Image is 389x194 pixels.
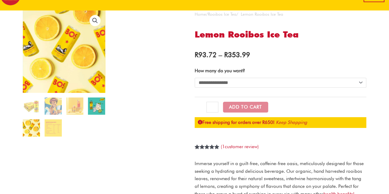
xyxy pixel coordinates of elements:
[88,97,105,115] img: Lemon Rooibos Ice Tea - Image 4
[195,50,198,59] span: R
[23,119,40,137] img: Lemon Rooibos Ice Tea - Image 5
[195,145,220,170] span: Rated out of 5 based on customer rating
[224,50,228,59] span: R
[89,15,101,26] a: View full-screen image gallery
[195,10,367,18] nav: Breadcrumb
[222,144,225,149] span: 1
[23,97,40,115] img: Lemon Rooibos Ice Tea
[276,120,307,125] a: Keep Shopping
[198,120,275,125] strong: Free shipping for orders over R650!
[221,144,259,149] a: (1customer review)
[206,102,218,113] input: Product quantity
[45,97,62,115] img: TB_20170504_BOS_3250_CMYK-2
[219,50,222,59] span: –
[195,145,197,156] span: 1
[66,97,84,115] img: lemon
[195,29,367,41] h1: Lemon Rooibos Ice Tea
[223,102,268,113] button: Add to Cart
[208,12,236,17] a: Rooibos Ice Tea
[195,50,216,59] bdi: 93.72
[195,12,206,17] a: Home
[224,50,250,59] bdi: 353.99
[45,119,62,137] img: Lemon Rooibos Ice Tea - Image 6
[195,68,245,73] label: How many do you want?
